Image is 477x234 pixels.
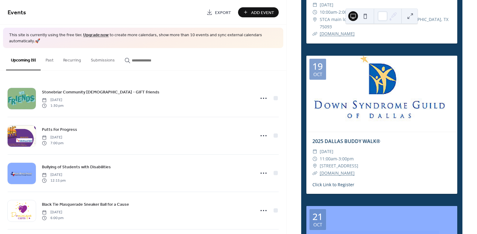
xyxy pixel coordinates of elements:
span: [DATE] [42,97,63,103]
a: Black Tie Masquerade Sneaker Ball for a Cause [42,201,129,208]
div: ​ [312,30,317,37]
div: ​ [312,155,317,162]
div: ​ [312,169,317,177]
span: Bullying of Students with Disabilities [42,164,111,170]
span: Stonebriar Community [DEMOGRAPHIC_DATA] - GIFT Friends [42,89,159,96]
span: [DATE] [42,210,63,215]
div: Oct [313,222,322,227]
span: 7:00 pm [42,140,63,146]
div: ​ [312,16,317,23]
button: Recurring [58,48,86,70]
span: [STREET_ADDRESS] [320,162,358,169]
button: Submissions [86,48,120,70]
span: Export [215,9,231,16]
span: 6:00 pm [42,215,63,221]
span: STCA main lobby | [STREET_ADDRESS] [GEOGRAPHIC_DATA], TX 75093 [320,16,451,30]
div: Oct [313,72,322,77]
div: ​ [312,148,317,155]
a: [DOMAIN_NAME] [320,170,355,176]
span: Black Tie Masquerade Sneaker Ball for a Cause [42,201,129,208]
div: ​ [312,162,317,169]
span: 3:00pm [339,155,354,162]
div: ​ [312,1,317,9]
span: 12:15 pm [42,178,66,183]
a: [DOMAIN_NAME] [320,31,355,37]
a: Putts For Progress [42,126,77,133]
div: 21 [312,212,323,221]
span: Add Event [251,9,274,16]
span: Events [8,7,26,19]
span: [DATE] [42,135,63,140]
span: [DATE] [320,148,333,155]
a: Upgrade now [83,31,109,39]
span: [DATE] [320,1,333,9]
button: Past [41,48,58,70]
span: This site is currently using the free tier. to create more calendars, show more than 10 events an... [9,32,277,44]
span: - [337,9,339,16]
a: Export [202,7,236,17]
span: 10:00am [320,9,337,16]
button: Upcoming (9) [6,48,41,70]
span: 2:00pm [339,9,354,16]
a: 2025 DALLAS BUDDY WALK® [312,138,380,145]
div: Click Link to Register [306,181,457,188]
div: 19 [312,62,323,71]
div: ​ [312,9,317,16]
span: 1:30 pm [42,103,63,108]
button: Add Event [238,7,279,17]
span: [DATE] [42,172,66,178]
a: Stonebriar Community [DEMOGRAPHIC_DATA] - GIFT Friends [42,89,159,96]
a: Bullying of Students with Disabilities [42,163,111,170]
span: 11:00am [320,155,337,162]
span: - [337,155,339,162]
